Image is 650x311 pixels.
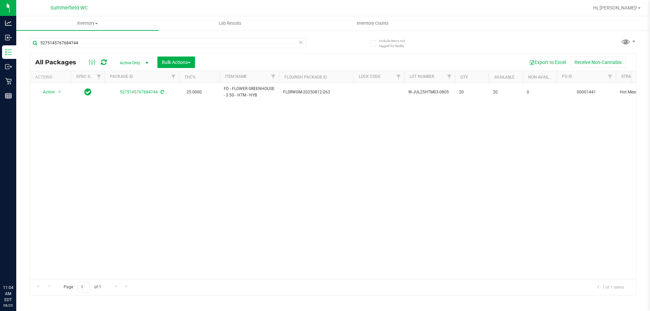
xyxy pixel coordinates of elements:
[159,16,301,30] a: Lab Results
[460,75,468,80] a: Qty
[224,86,275,98] span: FD - FLOWER GREENHOUSE - 3.5G - HTM - HYB
[593,5,637,10] span: Hi, [PERSON_NAME]!
[183,87,205,97] span: 25.0000
[459,89,485,95] span: 20
[379,38,413,48] span: Include items not tagged for facility
[591,282,629,292] span: 1 - 1 of 1 items
[5,78,12,85] inline-svg: Retail
[84,87,91,97] span: In Sync
[301,16,444,30] a: Inventory Counts
[16,20,159,26] span: Inventory
[359,74,381,79] a: Lock Code
[76,74,102,79] a: Sync Status
[5,20,12,26] inline-svg: Analytics
[393,71,404,83] a: Filter
[284,75,327,80] a: Flourish Package ID
[5,34,12,41] inline-svg: Inbound
[528,75,558,80] a: Non-Available
[168,71,179,83] a: Filter
[210,20,251,26] span: Lab Results
[5,92,12,99] inline-svg: Reports
[58,282,107,292] span: Page of 1
[527,89,552,95] span: 0
[283,89,349,95] span: FLSRWGM-20250812-263
[159,90,164,94] span: Sync from Compliance System
[562,74,572,79] a: PO ID
[50,5,88,11] span: Summerfield WC
[348,20,398,26] span: Inventory Counts
[444,71,455,83] a: Filter
[268,71,279,83] a: Filter
[162,60,191,65] span: Bulk Actions
[110,74,133,79] a: Package ID
[408,89,451,95] span: W-JUL25HTM03-0805
[35,59,83,66] span: All Packages
[410,74,434,79] a: Lot Number
[93,71,105,83] a: Filter
[16,16,159,30] a: Inventory
[570,57,626,68] button: Receive Non-Cannabis
[37,87,55,97] span: Action
[3,303,13,308] p: 08/25
[621,74,635,79] a: Strain
[30,38,306,48] input: Search Package ID, Item Name, SKU, Lot or Part Number...
[5,63,12,70] inline-svg: Outbound
[185,75,196,80] a: THC%
[56,87,64,97] span: select
[78,282,90,292] input: 1
[35,75,68,80] div: Actions
[3,285,13,303] p: 11:04 AM EDT
[494,75,515,80] a: Available
[120,90,158,94] a: 5275145767684744
[225,74,247,79] a: Item Name
[7,257,27,277] iframe: Resource center
[157,57,195,68] button: Bulk Actions
[577,90,596,94] a: 00001441
[5,49,12,55] inline-svg: Inventory
[525,57,570,68] button: Export to Excel
[605,71,616,83] a: Filter
[493,89,519,95] span: 20
[298,38,303,47] span: Clear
